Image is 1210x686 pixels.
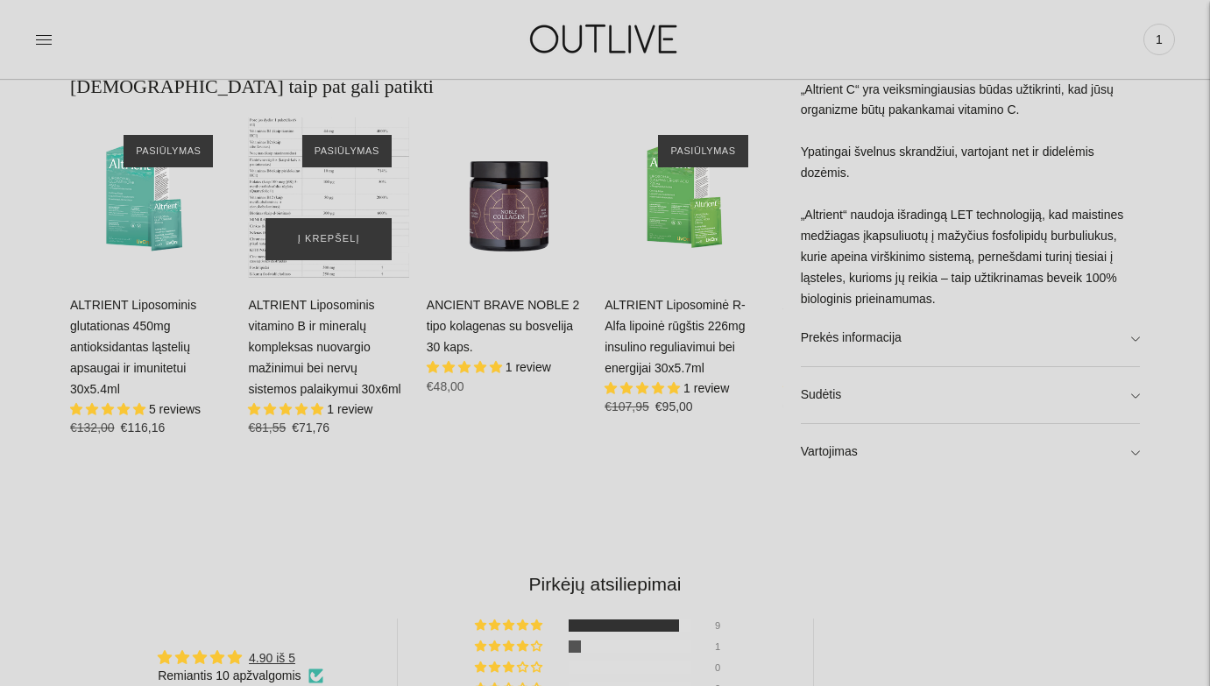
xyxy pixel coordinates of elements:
span: €48,00 [427,379,464,393]
a: Sudėtis [801,367,1140,423]
img: Verified Checkmark [308,668,323,683]
div: 10% (1) reviews with 4 star rating [475,640,545,653]
a: ALTRIENT Liposominis vitamino B ir mineralų kompleksas nuovargio mažinimui bei nervų sistemos pal... [248,117,408,278]
s: €107,95 [605,400,649,414]
a: ALTRIENT Liposominis vitamino B ir mineralų kompleksas nuovargio mažinimui bei nervų sistemos pal... [248,298,400,396]
span: Į krepšelį [298,230,360,248]
a: ALTRIENT Liposominė R-Alfa lipoinė rūgštis 226mg insulino reguliavimui bei energijai 30x5.7ml [605,117,765,278]
span: 5.00 stars [70,402,149,416]
div: Remiantis 10 apžvalgomis [158,668,322,685]
span: 1 [1147,27,1171,52]
a: ALTRIENT Liposominis glutationas 450mg antioksidantas ląstelių apsaugai ir imunitetui 30x5.4ml [70,117,230,278]
span: 5.00 stars [605,381,683,395]
div: 9 [715,619,736,632]
div: Average rating is 4.90 stars [158,647,322,668]
div: 90% (9) reviews with 5 star rating [475,619,545,632]
a: ALTRIENT Liposominė R-Alfa lipoinė rūgštis 226mg insulino reguliavimui bei energijai 30x5.7ml [605,298,746,375]
span: 1 review [683,381,729,395]
span: 1 review [327,402,372,416]
span: €116,16 [121,421,166,435]
span: 5 reviews [149,402,201,416]
button: Į krepšelį [265,218,391,260]
span: €95,00 [655,400,693,414]
a: 1 [1143,20,1175,59]
a: ANCIENT BRAVE NOBLE 2 tipo kolagenas su bosvelija 30 kaps. [427,117,587,278]
a: ANCIENT BRAVE NOBLE 2 tipo kolagenas su bosvelija 30 kaps. [427,298,580,354]
span: 5.00 stars [248,402,327,416]
img: OUTLIVE [496,9,715,69]
span: 5.00 stars [427,360,506,374]
a: ALTRIENT Liposominis glutationas 450mg antioksidantas ląstelių apsaugai ir imunitetui 30x5.4ml [70,298,196,396]
s: €132,00 [70,421,115,435]
h2: [DEMOGRAPHIC_DATA] taip pat gali patikti [70,74,766,100]
span: €71,76 [292,421,329,435]
a: Prekės informacija [801,310,1140,366]
h2: Pirkėjų atsiliepimai [84,571,1126,597]
span: 1 review [506,360,551,374]
s: €81,55 [248,421,286,435]
a: Vartojimas [801,424,1140,480]
a: 4.90 iš 5 [249,651,295,665]
div: 1 [715,640,736,653]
